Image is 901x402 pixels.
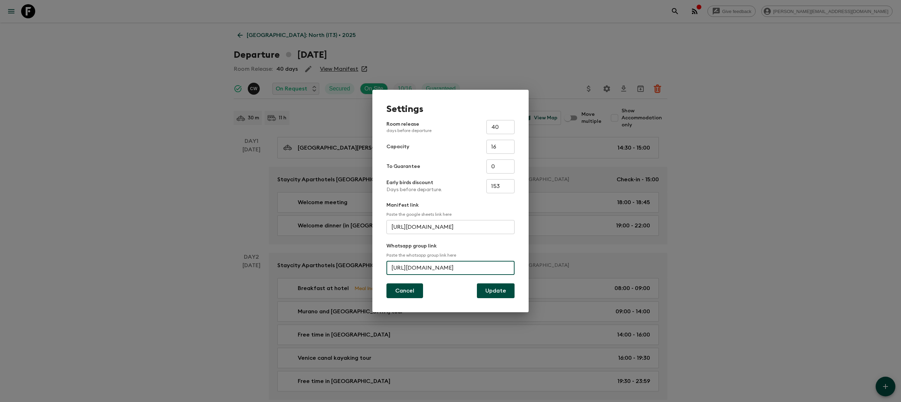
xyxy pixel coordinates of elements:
[486,120,515,134] input: e.g. 30
[386,202,515,209] p: Manifest link
[486,179,515,193] input: e.g. 180
[386,261,515,275] input: e.g. https://chat.whatsapp.com/...
[386,179,442,186] p: Early birds discount
[386,252,515,258] p: Paste the whatsapp group link here
[386,104,515,114] h1: Settings
[386,243,515,250] p: Whatsapp group link
[386,186,442,193] p: Days before departure.
[386,121,431,133] p: Room release
[386,143,409,150] p: Capacity
[386,212,515,217] p: Paste the google sheets link here
[486,140,515,154] input: e.g. 14
[386,220,515,234] input: e.g. https://docs.google.com/spreadsheets/d/1P7Zz9v8J0vXy1Q/edit#gid=0
[386,283,423,298] button: Cancel
[386,163,420,170] p: To Guarantee
[486,159,515,174] input: e.g. 4
[477,283,515,298] button: Update
[386,128,431,133] p: days before departure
